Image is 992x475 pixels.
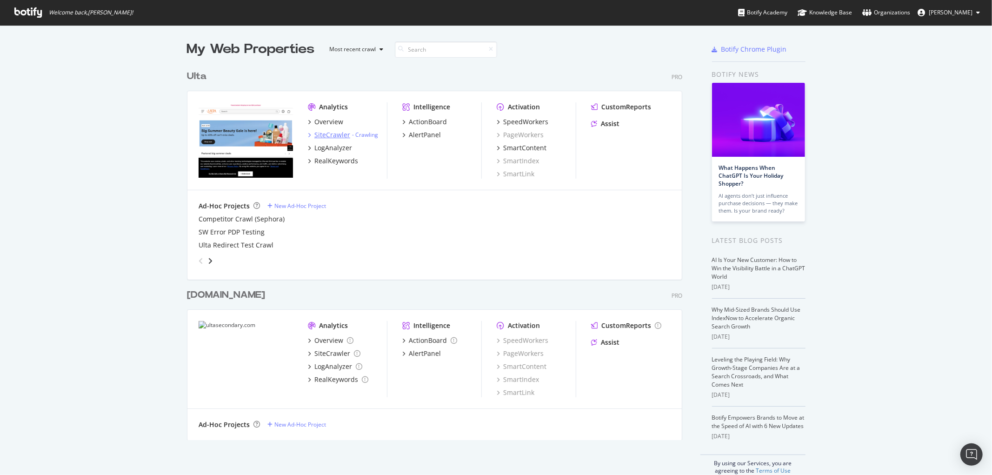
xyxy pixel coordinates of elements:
[49,9,133,16] span: Welcome back, [PERSON_NAME] !
[308,130,378,140] a: SiteCrawler- Crawling
[319,321,348,330] div: Analytics
[267,202,326,210] a: New Ad-Hoc Project
[402,117,447,127] a: ActionBoard
[308,336,353,345] a: Overview
[497,336,548,345] div: SpeedWorkers
[508,321,540,330] div: Activation
[712,414,805,430] a: Botify Empowers Brands to Move at the Speed of AI with 6 New Updates
[503,143,546,153] div: SmartContent
[314,117,343,127] div: Overview
[497,130,544,140] a: PageWorkers
[413,321,450,330] div: Intelligence
[207,256,213,266] div: angle-right
[712,333,806,341] div: [DATE]
[352,131,378,139] div: -
[712,432,806,441] div: [DATE]
[721,45,787,54] div: Botify Chrome Plugin
[601,102,651,112] div: CustomReports
[497,169,534,179] a: SmartLink
[497,349,544,358] a: PageWorkers
[199,201,250,211] div: Ad-Hoc Projects
[308,156,358,166] a: RealKeywords
[910,5,987,20] button: [PERSON_NAME]
[308,362,362,371] a: LogAnalyzer
[960,443,983,466] div: Open Intercom Messenger
[314,362,352,371] div: LogAnalyzer
[591,119,619,128] a: Assist
[187,40,315,59] div: My Web Properties
[308,349,360,358] a: SiteCrawler
[862,8,910,17] div: Organizations
[187,288,269,302] a: [DOMAIN_NAME]
[409,349,441,358] div: AlertPanel
[503,117,548,127] div: SpeedWorkers
[314,336,343,345] div: Overview
[319,102,348,112] div: Analytics
[497,156,539,166] div: SmartIndex
[314,349,350,358] div: SiteCrawler
[314,143,352,153] div: LogAnalyzer
[712,83,805,157] img: What Happens When ChatGPT Is Your Holiday Shopper?
[199,102,293,178] img: www.ulta.com
[199,420,250,429] div: Ad-Hoc Projects
[322,42,387,57] button: Most recent crawl
[712,69,806,80] div: Botify news
[591,321,661,330] a: CustomReports
[672,292,682,300] div: Pro
[195,254,207,268] div: angle-left
[402,336,457,345] a: ActionBoard
[712,283,806,291] div: [DATE]
[199,227,265,237] a: SW Error PDP Testing
[601,321,651,330] div: CustomReports
[738,8,787,17] div: Botify Academy
[330,47,376,52] div: Most recent crawl
[497,362,546,371] a: SmartContent
[199,321,293,397] img: ultasecondary.com
[409,117,447,127] div: ActionBoard
[591,102,651,112] a: CustomReports
[929,8,972,16] span: Dan Sgammato
[591,338,619,347] a: Assist
[187,70,206,83] div: Ulta
[719,164,784,187] a: What Happens When ChatGPT Is Your Holiday Shopper?
[199,214,285,224] a: Competitor Crawl (Sephora)
[409,336,447,345] div: ActionBoard
[409,130,441,140] div: AlertPanel
[308,117,343,127] a: Overview
[308,143,352,153] a: LogAnalyzer
[187,288,265,302] div: [DOMAIN_NAME]
[402,130,441,140] a: AlertPanel
[497,388,534,397] a: SmartLink
[402,349,441,358] a: AlertPanel
[497,143,546,153] a: SmartContent
[672,73,682,81] div: Pro
[395,41,497,58] input: Search
[187,70,210,83] a: Ulta
[508,102,540,112] div: Activation
[413,102,450,112] div: Intelligence
[712,306,801,330] a: Why Mid-Sized Brands Should Use IndexNow to Accelerate Organic Search Growth
[314,130,350,140] div: SiteCrawler
[267,421,326,428] a: New Ad-Hoc Project
[199,241,273,250] a: Ulta Redirect Test Crawl
[187,59,690,440] div: grid
[712,391,806,399] div: [DATE]
[719,192,798,214] div: AI agents don’t just influence purchase decisions — they make them. Is your brand ready?
[712,256,806,281] a: AI Is Your New Customer: How to Win the Visibility Battle in a ChatGPT World
[601,119,619,128] div: Assist
[712,355,800,388] a: Leveling the Playing Field: Why Growth-Stage Companies Are at a Search Crossroads, and What Comes...
[497,375,539,384] a: SmartIndex
[712,45,787,54] a: Botify Chrome Plugin
[712,235,806,246] div: Latest Blog Posts
[274,202,326,210] div: New Ad-Hoc Project
[308,375,368,384] a: RealKeywords
[700,455,806,475] div: By using our Services, you are agreeing to the
[314,375,358,384] div: RealKeywords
